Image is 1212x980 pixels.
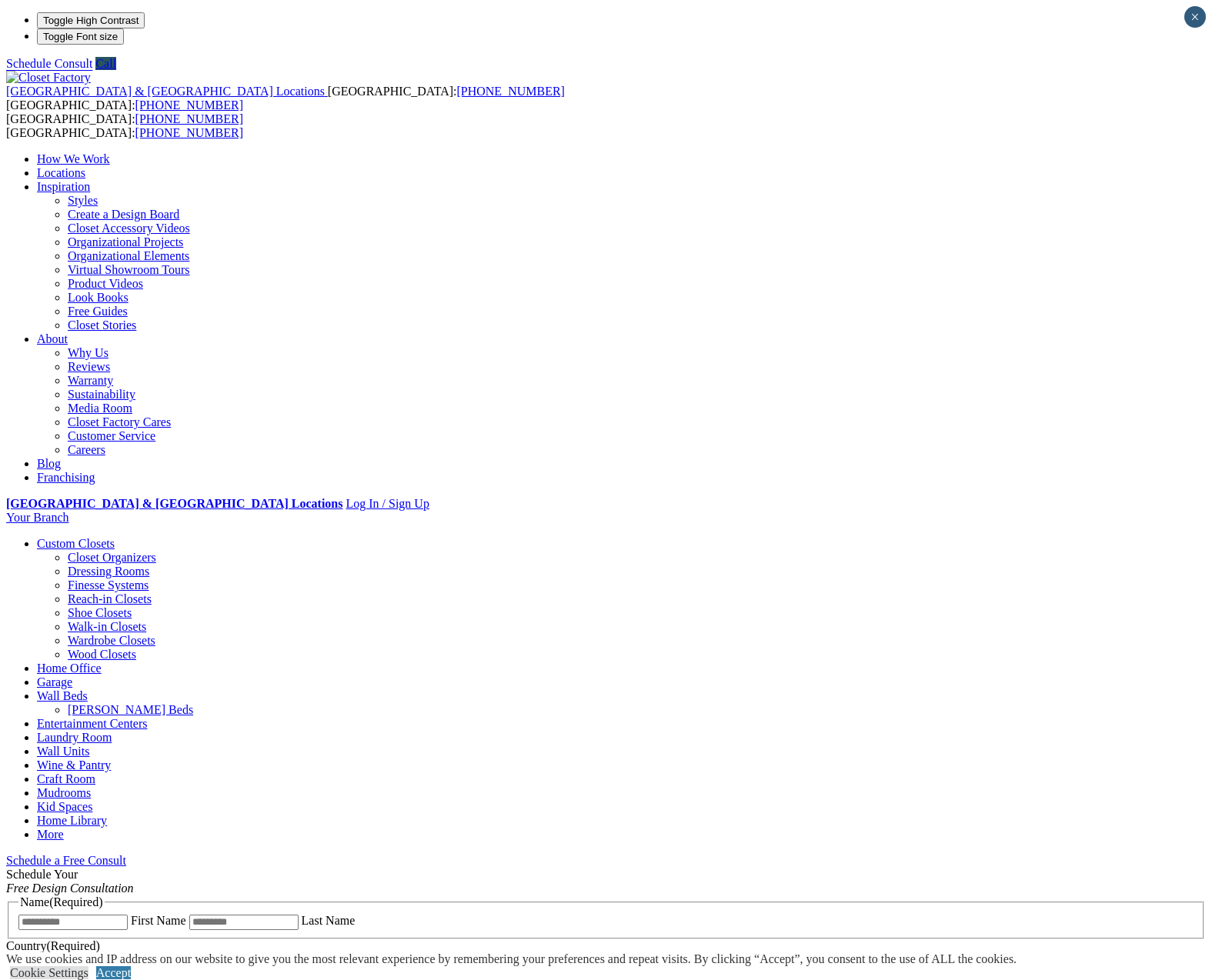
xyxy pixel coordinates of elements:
[37,537,115,550] a: Custom Closets
[68,620,146,633] a: Walk-in Closets
[6,112,243,139] span: [GEOGRAPHIC_DATA]: [GEOGRAPHIC_DATA]:
[68,305,128,318] a: Free Guides
[131,914,186,927] label: First Name
[68,606,132,619] a: Shoe Closets
[68,565,149,578] a: Dressing Rooms
[68,263,190,276] a: Virtual Showroom Tours
[6,854,126,867] a: Schedule a Free Consult (opens a dropdown menu)
[37,800,92,813] a: Kid Spaces
[68,388,135,401] a: Sustainability
[68,578,149,592] a: Finesse Systems
[135,112,243,125] a: [PHONE_NUMBER]
[37,675,72,688] a: Garage
[37,28,124,45] button: Toggle Font size
[68,235,183,248] a: Organizational Projects
[6,497,342,510] a: [GEOGRAPHIC_DATA] & [GEOGRAPHIC_DATA] Locations
[456,85,564,98] a: [PHONE_NUMBER]
[6,71,91,85] img: Closet Factory
[43,31,118,42] span: Toggle Font size
[68,374,113,387] a: Warranty
[68,415,171,428] a: Closet Factory Cares
[68,249,189,262] a: Organizational Elements
[68,551,156,564] a: Closet Organizers
[10,966,88,979] a: Cookie Settings
[68,703,193,716] a: [PERSON_NAME] Beds
[135,98,243,112] a: [PHONE_NUMBER]
[135,126,243,139] a: [PHONE_NUMBER]
[68,194,98,207] a: Styles
[96,966,131,979] a: Accept
[6,868,134,895] span: Schedule Your
[49,895,102,908] span: (Required)
[43,15,139,26] span: Toggle High Contrast
[68,346,109,359] a: Why Us
[37,731,112,744] a: Laundry Room
[37,457,61,470] a: Blog
[37,152,110,165] a: How We Work
[6,85,325,98] span: [GEOGRAPHIC_DATA] & [GEOGRAPHIC_DATA] Locations
[37,772,95,785] a: Craft Room
[37,689,88,702] a: Wall Beds
[6,939,100,952] label: Country
[95,57,116,70] a: Call
[37,828,64,841] a: More menu text will display only on big screen
[6,85,328,98] a: [GEOGRAPHIC_DATA] & [GEOGRAPHIC_DATA] Locations
[46,939,99,952] span: (Required)
[37,745,89,758] a: Wall Units
[6,882,134,895] em: Free Design Consultation
[18,895,105,909] legend: Name
[37,12,145,28] button: Toggle High Contrast
[37,814,107,827] a: Home Library
[6,57,92,70] a: Schedule Consult
[68,634,155,647] a: Wardrobe Closets
[37,180,90,193] a: Inspiration
[68,208,179,221] a: Create a Design Board
[68,318,136,332] a: Closet Stories
[37,717,148,730] a: Entertainment Centers
[6,952,1017,966] div: We use cookies and IP address on our website to give you the most relevant experience by remember...
[68,360,110,373] a: Reviews
[68,443,105,456] a: Careers
[1184,6,1206,28] button: Close
[37,471,95,484] a: Franchising
[37,166,85,179] a: Locations
[37,332,68,345] a: About
[346,497,429,510] a: Log In / Sign Up
[37,662,102,675] a: Home Office
[68,277,143,290] a: Product Videos
[68,648,136,661] a: Wood Closets
[37,758,111,772] a: Wine & Pantry
[68,592,152,605] a: Reach-in Closets
[302,914,356,927] label: Last Name
[37,786,91,799] a: Mudrooms
[6,85,565,112] span: [GEOGRAPHIC_DATA]: [GEOGRAPHIC_DATA]:
[68,402,132,415] a: Media Room
[68,222,190,235] a: Closet Accessory Videos
[6,511,68,524] a: Your Branch
[68,291,129,304] a: Look Books
[68,429,155,442] a: Customer Service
